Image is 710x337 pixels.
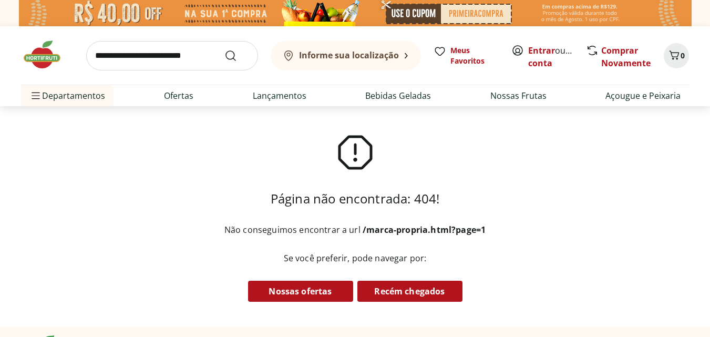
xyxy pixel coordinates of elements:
[601,45,651,69] a: Comprar Novamente
[271,41,421,70] button: Informe sua localização
[205,252,505,264] p: Se você preferir, pode navegar por:
[681,50,685,60] span: 0
[357,281,462,302] a: Recém chegados
[664,43,689,68] button: Carrinho
[605,89,681,102] a: Açougue e Peixaria
[365,89,431,102] a: Bebidas Geladas
[528,45,586,69] a: Criar conta
[450,45,499,66] span: Meus Favoritos
[248,281,353,302] a: Nossas ofertas
[490,89,547,102] a: Nossas Frutas
[271,190,439,207] h3: Página não encontrada: 404!
[299,49,399,61] b: Informe sua localização
[224,49,250,62] button: Submit Search
[164,89,193,102] a: Ofertas
[528,45,555,56] a: Entrar
[434,45,499,66] a: Meus Favoritos
[29,83,105,108] span: Departamentos
[29,83,42,108] button: Menu
[528,44,575,69] span: ou
[363,224,486,236] b: /marca-propria.html?page=1
[253,89,306,102] a: Lançamentos
[86,41,258,70] input: search
[21,39,74,70] img: Hortifruti
[224,224,486,236] p: Não conseguimos encontrar a url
